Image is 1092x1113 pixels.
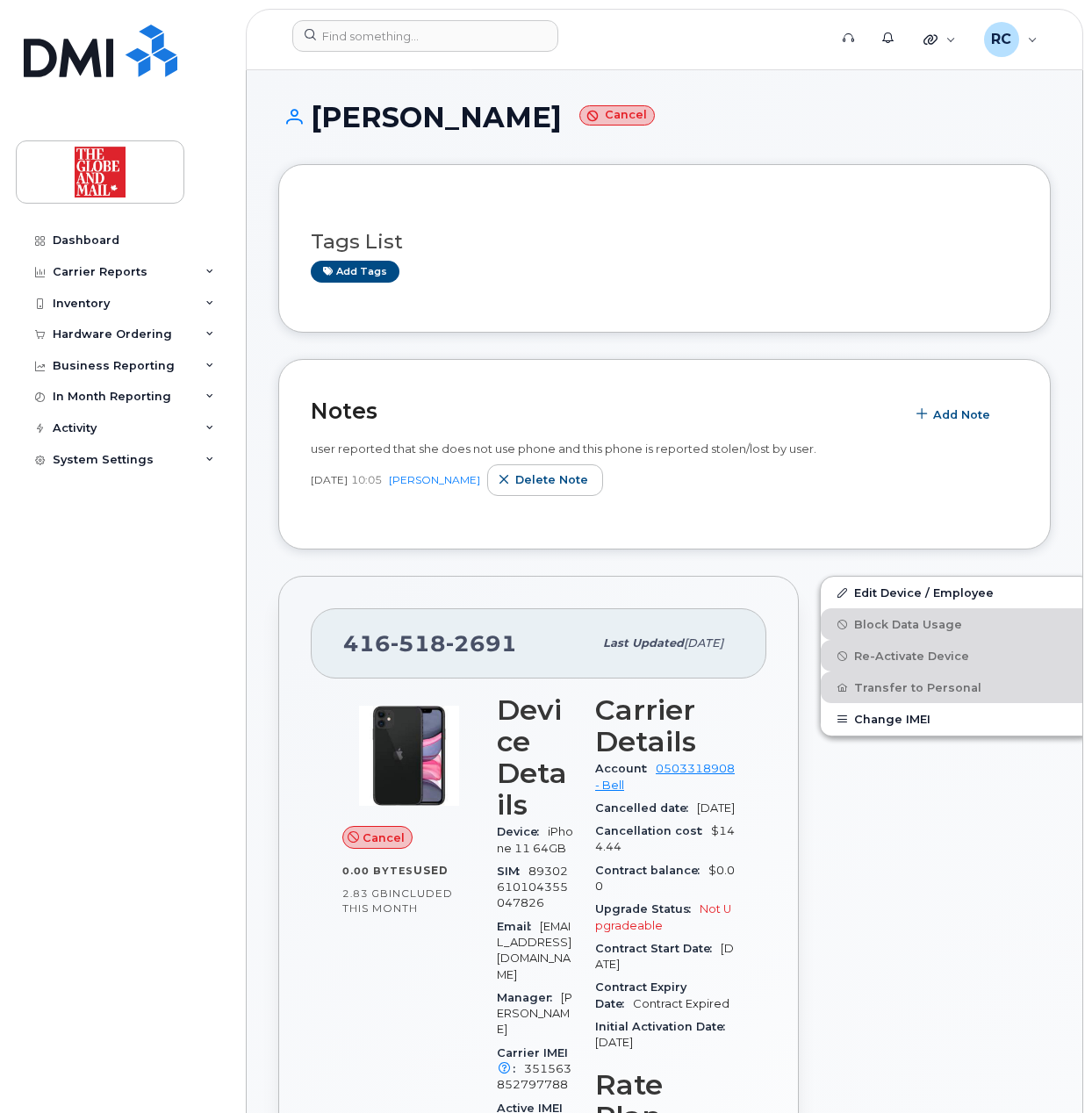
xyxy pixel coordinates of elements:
[579,105,655,126] small: Cancel
[446,630,517,657] span: 2691
[342,865,413,877] span: 0.00 Bytes
[595,694,735,758] h3: Carrier Details
[854,650,969,663] span: Re-Activate Device
[311,231,1018,253] h3: Tags List
[497,825,548,838] span: Device
[351,472,382,487] span: 10:05
[595,824,711,837] span: Cancellation cost
[497,865,568,910] span: 89302610104355047826
[595,1020,734,1033] span: Initial Activation Date
[343,630,517,657] span: 416
[497,991,572,1037] span: [PERSON_NAME]
[595,902,731,931] span: Not Upgradeable
[391,630,446,657] span: 518
[497,1062,571,1091] span: 351563852797788
[595,980,686,1009] span: Contract Expiry Date
[633,997,729,1010] span: Contract Expired
[278,102,1051,133] h1: [PERSON_NAME]
[905,399,1005,430] button: Add Note
[311,261,399,283] a: Add tags
[342,887,389,900] span: 2.83 GB
[603,636,684,650] span: Last updated
[497,865,528,878] span: SIM
[311,398,896,424] h2: Notes
[595,762,656,775] span: Account
[363,829,405,846] span: Cancel
[595,864,708,877] span: Contract balance
[515,471,588,488] span: Delete note
[497,920,540,933] span: Email
[595,801,697,815] span: Cancelled date
[497,694,574,821] h3: Device Details
[497,991,561,1004] span: Manager
[311,442,816,456] span: user reported that she does not use phone and this phone is reported stolen/lost by user.
[697,801,735,815] span: [DATE]
[595,902,700,916] span: Upgrade Status
[497,920,571,981] span: [EMAIL_ADDRESS][DOMAIN_NAME]
[595,762,735,791] a: 0503318908 - Bell
[311,472,348,487] span: [DATE]
[497,1046,568,1075] span: Carrier IMEI
[487,464,603,496] button: Delete note
[595,1036,633,1049] span: [DATE]
[356,703,462,808] img: iPhone_11.jpg
[595,942,721,955] span: Contract Start Date
[389,473,480,486] a: [PERSON_NAME]
[684,636,723,650] span: [DATE]
[933,406,990,423] span: Add Note
[342,887,453,916] span: included this month
[497,825,573,854] span: iPhone 11 64GB
[413,864,449,877] span: used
